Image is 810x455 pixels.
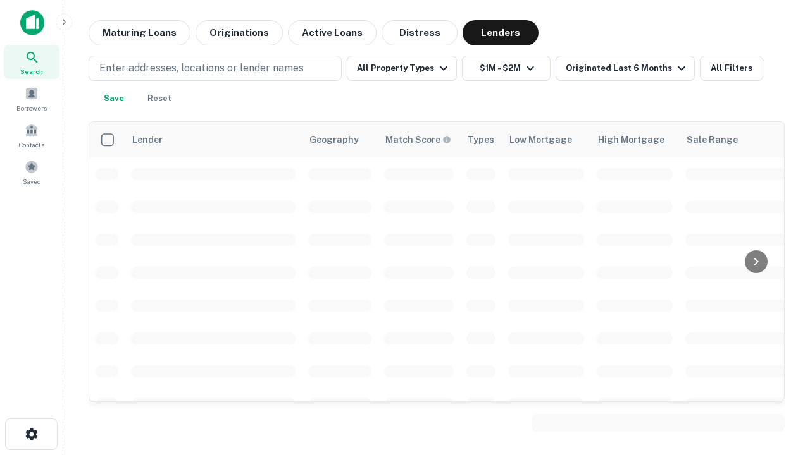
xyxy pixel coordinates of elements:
a: Saved [4,155,59,189]
div: Capitalize uses an advanced AI algorithm to match your search with the best lender. The match sco... [385,133,451,147]
th: Sale Range [679,122,793,157]
th: High Mortgage [590,122,679,157]
div: Types [468,132,494,147]
a: Search [4,45,59,79]
button: $1M - $2M [462,56,551,81]
button: All Property Types [347,56,457,81]
div: Sale Range [687,132,738,147]
div: Lender [132,132,163,147]
img: capitalize-icon.png [20,10,44,35]
div: Low Mortgage [509,132,572,147]
div: High Mortgage [598,132,664,147]
iframe: Chat Widget [747,354,810,415]
th: Lender [125,122,302,157]
a: Borrowers [4,82,59,116]
h6: Match Score [385,133,449,147]
th: Capitalize uses an advanced AI algorithm to match your search with the best lender. The match sco... [378,122,460,157]
span: Saved [23,176,41,186]
span: Borrowers [16,103,47,113]
button: Enter addresses, locations or lender names [89,56,342,81]
button: Originated Last 6 Months [556,56,695,81]
button: Lenders [463,20,539,45]
button: Originations [196,20,283,45]
th: Geography [302,122,378,157]
div: Originated Last 6 Months [566,61,689,76]
span: Contacts [19,140,44,150]
button: Active Loans [288,20,377,45]
th: Low Mortgage [502,122,590,157]
span: Search [20,66,43,76]
p: Enter addresses, locations or lender names [99,61,304,76]
th: Types [460,122,502,157]
button: Maturing Loans [89,20,190,45]
div: Geography [309,132,359,147]
button: Save your search to get updates of matches that match your search criteria. [94,86,134,111]
button: All Filters [700,56,763,81]
a: Contacts [4,118,59,152]
button: Distress [382,20,458,45]
button: Reset [139,86,180,111]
